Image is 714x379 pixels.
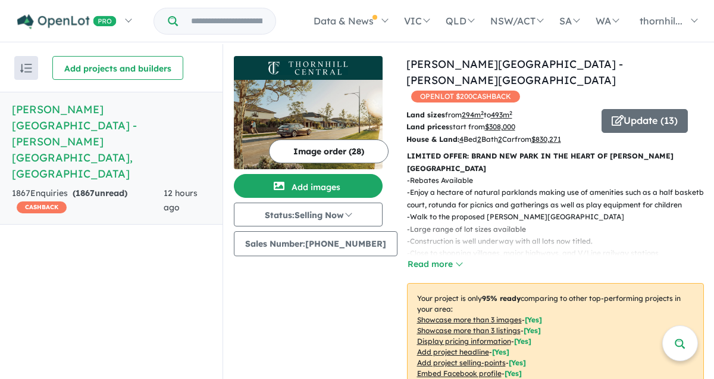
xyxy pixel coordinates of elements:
[234,231,397,256] button: Sales Number:[PHONE_NUMBER]
[509,358,526,367] span: [ Yes ]
[407,235,713,247] p: - Construction is well underway with all lots now titled.
[407,257,463,271] button: Read more
[406,121,593,133] p: start from
[417,326,521,335] u: Showcase more than 3 listings
[509,110,512,116] sup: 2
[498,135,502,144] u: 2
[180,8,273,34] input: Try estate name, suburb, builder or developer
[531,135,561,144] u: $ 830,271
[164,188,198,213] span: 12 hours ago
[482,294,521,303] b: 95 % ready
[411,91,520,102] span: OPENLOT $ 200 CASHBACK
[417,337,511,346] u: Display pricing information
[407,247,713,259] p: - Close to shopping villages, major highways, and V/Line railway stations
[234,174,383,198] button: Add images
[602,109,688,133] button: Update (13)
[525,315,542,324] span: [ Yes ]
[20,64,32,73] img: sort.svg
[234,80,383,169] img: Thornhill Central Estate - Thornhill Park
[12,101,211,182] h5: [PERSON_NAME][GEOGRAPHIC_DATA] - [PERSON_NAME][GEOGRAPHIC_DATA] , [GEOGRAPHIC_DATA]
[239,61,378,75] img: Thornhill Central Estate - Thornhill Park Logo
[234,56,383,169] a: Thornhill Central Estate - Thornhill Park LogoThornhill Central Estate - Thornhill Park
[406,110,445,119] b: Land sizes
[485,122,515,131] u: $ 308,000
[484,110,512,119] span: to
[406,122,449,131] b: Land prices
[492,347,509,356] span: [ Yes ]
[417,369,502,378] u: Embed Facebook profile
[269,139,389,163] button: Image order (28)
[417,347,489,356] u: Add project headline
[406,135,459,144] b: House & Land:
[406,109,593,121] p: from
[524,326,541,335] span: [ Yes ]
[491,110,512,119] u: 493 m
[73,188,127,198] strong: ( unread)
[52,56,183,80] button: Add projects and builders
[407,175,713,187] p: - Rebates Available
[481,110,484,116] sup: 2
[459,135,464,144] u: 4
[407,150,704,175] p: LIMITED OFFER: BRAND NEW PARK IN THE HEART OF [PERSON_NAME][GEOGRAPHIC_DATA]
[407,187,713,211] p: - Enjoy a hectare of natural parklands making use of amenities such as a half basketball court, r...
[477,135,481,144] u: 2
[12,187,164,215] div: 1867 Enquir ies
[514,337,531,346] span: [ Yes ]
[407,223,713,235] p: - Large range of lot sizes available
[417,358,506,367] u: Add project selling-points
[505,369,522,378] span: [ Yes ]
[234,203,383,226] button: Status:Selling Now
[417,315,522,324] u: Showcase more than 3 images
[76,188,95,198] span: 1867
[17,14,117,29] img: Openlot PRO Logo White
[640,15,682,27] span: thornhil...
[407,211,713,223] p: - Walk to the proposed [PERSON_NAME][GEOGRAPHIC_DATA]
[406,133,593,145] p: Bed Bath Car from
[462,110,484,119] u: 294 m
[406,57,623,87] a: [PERSON_NAME][GEOGRAPHIC_DATA] - [PERSON_NAME][GEOGRAPHIC_DATA]
[17,201,67,213] span: CASHBACK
